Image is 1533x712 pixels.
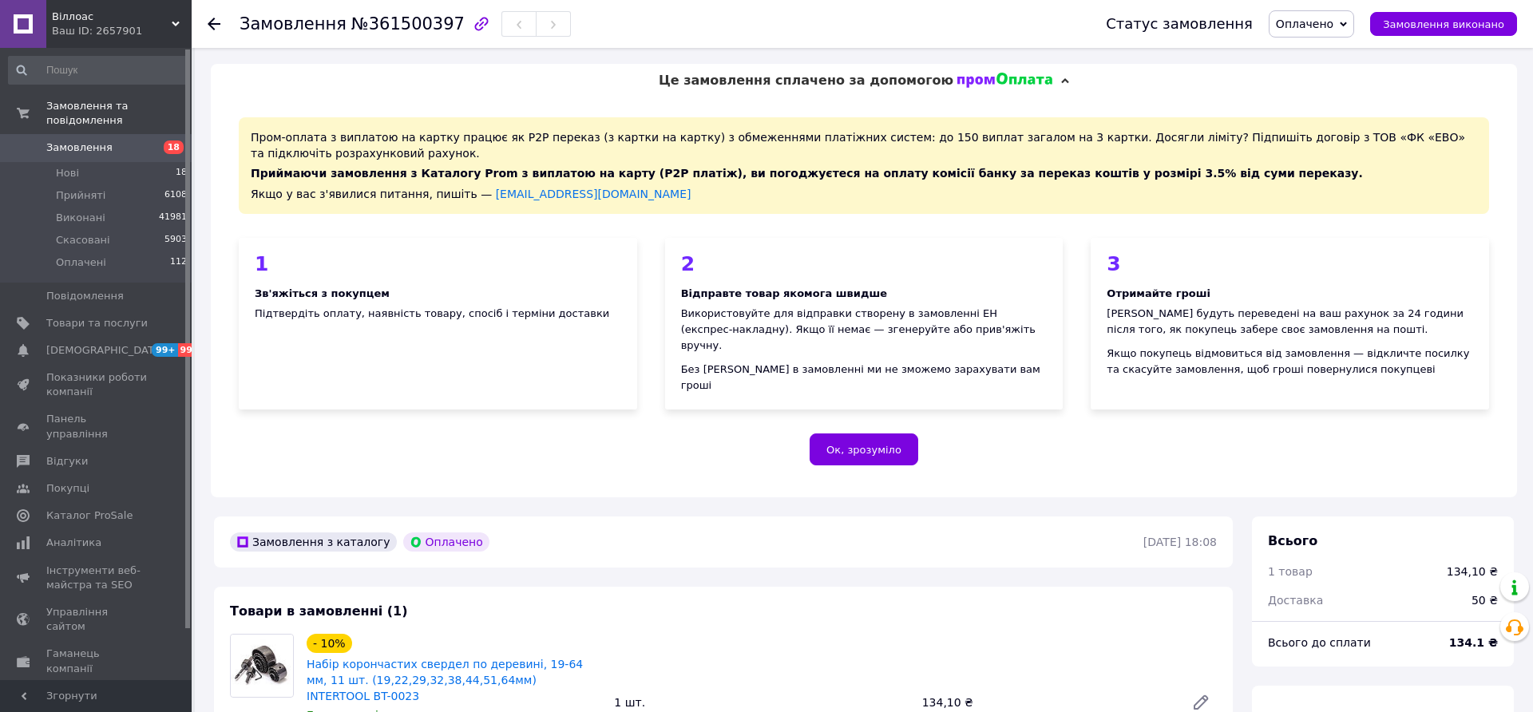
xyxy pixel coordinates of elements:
[52,24,192,38] div: Ваш ID: 2657901
[46,370,148,399] span: Показники роботи компанії
[46,454,88,469] span: Відгуки
[1447,564,1498,579] div: 134,10 ₴
[46,316,148,330] span: Товари та послуги
[46,481,89,496] span: Покупці
[1107,254,1473,274] div: 3
[170,255,187,270] span: 112
[230,532,397,552] div: Замовлення з каталогу
[810,433,918,465] button: Ок, зрозуміло
[251,186,1477,202] div: Якщо у вас з'явилися питання, пишіть —
[681,306,1048,354] div: Використовуйте для відправки створену в замовленні ЕН (експрес-накладну). Якщо її немає — згенеру...
[164,188,187,203] span: 6108
[46,412,148,441] span: Панель управління
[1268,533,1317,548] span: Всього
[164,233,187,247] span: 5903
[46,564,148,592] span: Інструменти веб-майстра та SEO
[826,444,901,456] span: Ок, зрозуміло
[255,287,390,299] b: Зв'яжіться з покупцем
[1143,536,1217,548] time: [DATE] 18:08
[351,14,465,34] span: №361500397
[46,605,148,634] span: Управління сайтом
[46,289,124,303] span: Повідомлення
[8,56,188,85] input: Пошук
[46,536,101,550] span: Аналітика
[255,306,621,322] div: Підтвердіть оплату, наявність товару, спосіб і терміни доставки
[403,532,489,552] div: Оплачено
[1107,287,1210,299] b: Отримайте гроші
[1276,18,1333,30] span: Оплачено
[255,254,621,274] div: 1
[159,211,187,225] span: 41981
[46,343,164,358] span: [DEMOGRAPHIC_DATA]
[1107,306,1473,338] div: [PERSON_NAME] будуть переведені на ваш рахунок за 24 години після того, як покупець забере своє з...
[52,10,172,24] span: Віллоас
[496,188,691,200] a: [EMAIL_ADDRESS][DOMAIN_NAME]
[659,73,953,88] span: Це замовлення сплачено за допомогою
[46,647,148,675] span: Гаманець компанії
[46,508,133,523] span: Каталог ProSale
[1383,18,1504,30] span: Замовлення виконано
[307,634,352,653] div: - 10%
[56,166,79,180] span: Нові
[681,362,1048,394] div: Без [PERSON_NAME] в замовленні ми не зможемо зарахувати вам гроші
[1106,16,1253,32] div: Статус замовлення
[230,603,408,619] span: Товари в замовленні (1)
[178,343,204,357] span: 99+
[1268,636,1371,649] span: Всього до сплати
[1107,346,1473,378] div: Якщо покупець відмовиться від замовлення — відкличте посилку та скасуйте замовлення, щоб гроші по...
[208,16,220,32] div: Повернутися назад
[176,166,187,180] span: 18
[251,167,1363,180] span: Приймаючи замовлення з Каталогу Prom з виплатою на карту (Р2Р платіж), ви погоджуєтеся на оплату ...
[307,658,583,702] a: Набір корончастих свердел по деревині, 19-64 мм, 11 шт. (19,22,29,32,38,44,51,64мм) INTERTOOL BT-...
[1268,594,1323,607] span: Доставка
[152,343,178,357] span: 99+
[56,188,105,203] span: Прийняті
[239,117,1489,214] div: Пром-оплата з виплатою на картку працює як P2P переказ (з картки на картку) з обмеженнями платіжн...
[957,73,1053,89] img: evopay logo
[1268,565,1313,578] span: 1 товар
[1449,636,1498,649] b: 134.1 ₴
[56,233,110,247] span: Скасовані
[1462,583,1507,618] div: 50 ₴
[56,255,106,270] span: Оплачені
[164,140,184,154] span: 18
[46,140,113,155] span: Замовлення
[1370,12,1517,36] button: Замовлення виконано
[231,635,293,697] img: Набір корончастих свердел по деревині, 19-64 мм, 11 шт. (19,22,29,32,38,44,51,64мм) INTERTOOL BT-...
[681,287,887,299] b: Відправте товар якомога швидше
[46,99,192,128] span: Замовлення та повідомлення
[681,254,1048,274] div: 2
[240,14,347,34] span: Замовлення
[56,211,105,225] span: Виконані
